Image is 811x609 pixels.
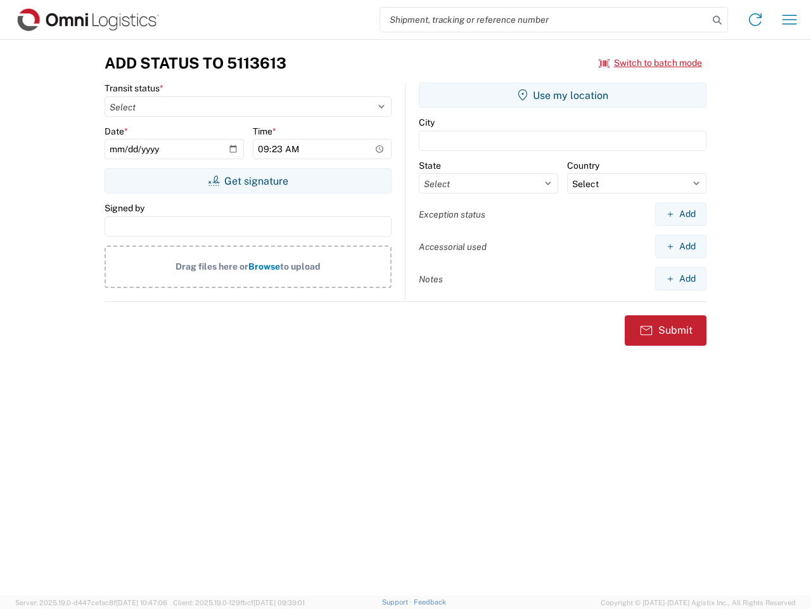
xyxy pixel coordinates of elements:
[599,53,702,74] button: Switch to batch mode
[105,54,286,72] h3: Add Status to 5113613
[176,261,248,272] span: Drag files here or
[655,235,706,258] button: Add
[105,202,144,214] label: Signed by
[419,160,441,171] label: State
[253,599,305,606] span: [DATE] 09:39:01
[567,160,599,171] label: Country
[419,273,443,285] label: Notes
[280,261,321,272] span: to upload
[419,82,706,108] button: Use my location
[655,267,706,291] button: Add
[173,599,305,606] span: Client: 2025.19.0-129fbcf
[419,117,435,128] label: City
[248,261,280,272] span: Browse
[116,599,167,606] span: [DATE] 10:47:06
[382,598,414,606] a: Support
[655,202,706,226] button: Add
[105,168,392,193] button: Get signature
[380,8,708,32] input: Shipment, tracking or reference number
[15,599,167,606] span: Server: 2025.19.0-d447cefac8f
[253,126,276,137] label: Time
[601,597,796,608] span: Copyright © [DATE]-[DATE] Agistix Inc., All Rights Reserved
[105,82,163,94] label: Transit status
[419,209,485,220] label: Exception status
[419,241,487,252] label: Accessorial used
[105,126,128,137] label: Date
[625,315,706,346] button: Submit
[414,598,446,606] a: Feedback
